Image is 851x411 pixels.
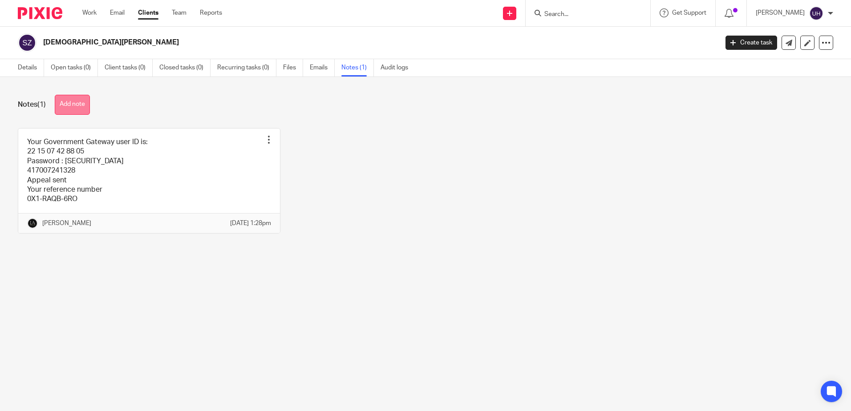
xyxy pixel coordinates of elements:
[672,10,706,16] span: Get Support
[310,59,335,77] a: Emails
[105,59,153,77] a: Client tasks (0)
[18,100,46,109] h1: Notes
[172,8,186,17] a: Team
[43,38,578,47] h2: [DEMOGRAPHIC_DATA][PERSON_NAME]
[18,33,36,52] img: svg%3E
[159,59,211,77] a: Closed tasks (0)
[55,95,90,115] button: Add note
[82,8,97,17] a: Work
[37,101,46,108] span: (1)
[27,218,38,229] img: Lockhart+Amin+-+1024x1024+-+light+on+dark.jpg
[110,8,125,17] a: Email
[18,7,62,19] img: Pixie
[341,59,374,77] a: Notes (1)
[283,59,303,77] a: Files
[200,8,222,17] a: Reports
[809,6,823,20] img: svg%3E
[381,59,415,77] a: Audit logs
[138,8,158,17] a: Clients
[217,59,276,77] a: Recurring tasks (0)
[756,8,805,17] p: [PERSON_NAME]
[543,11,624,19] input: Search
[42,219,91,228] p: [PERSON_NAME]
[51,59,98,77] a: Open tasks (0)
[18,59,44,77] a: Details
[230,219,271,228] p: [DATE] 1:28pm
[725,36,777,50] a: Create task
